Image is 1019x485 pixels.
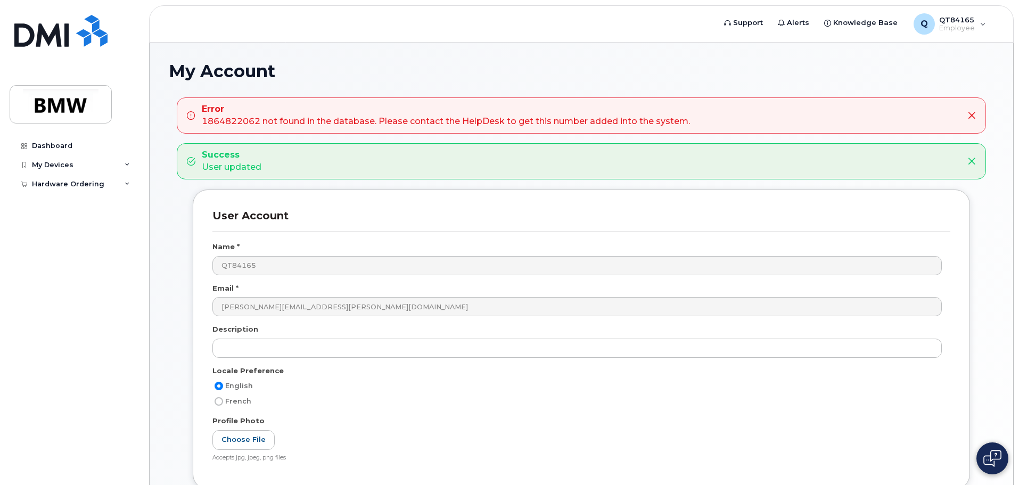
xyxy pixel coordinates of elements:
span: English [225,382,253,390]
strong: Success [202,149,261,161]
strong: Error [202,103,690,116]
input: English [215,382,223,390]
label: Choose File [212,430,275,450]
input: French [215,397,223,406]
div: 1864822062 not found in the database. Please contact the HelpDesk to get this number added into t... [202,103,690,128]
label: Locale Preference [212,366,284,376]
label: Description [212,324,258,334]
label: Profile Photo [212,416,265,426]
label: Email * [212,283,239,293]
img: Open chat [983,450,1001,467]
h3: User Account [212,209,950,232]
h1: My Account [169,62,994,80]
div: Accepts jpg, jpeg, png files [212,454,942,462]
div: User updated [202,149,261,174]
label: Name * [212,242,240,252]
span: French [225,397,251,405]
